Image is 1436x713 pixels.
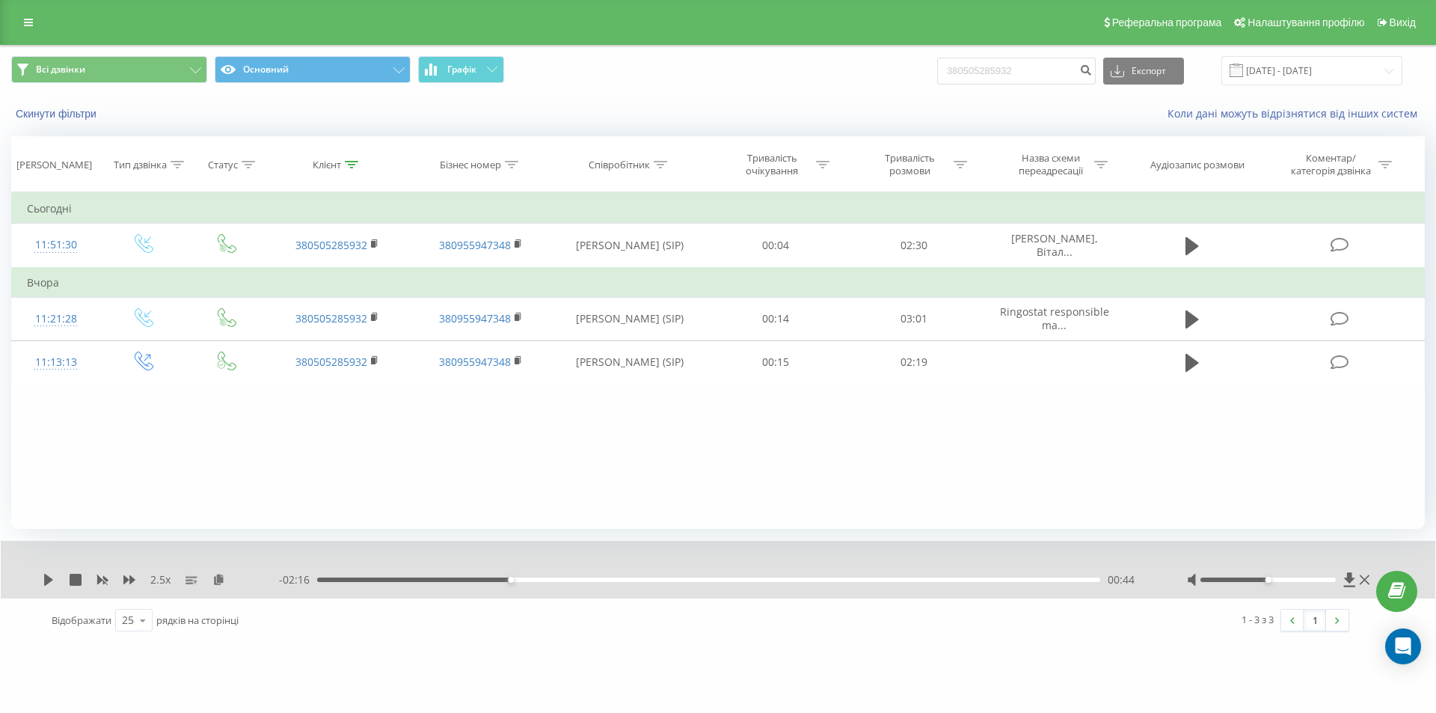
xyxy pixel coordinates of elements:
button: Скинути фільтри [11,107,104,120]
a: 1 [1304,610,1326,631]
button: Основний [215,56,411,83]
input: Пошук за номером [937,58,1096,85]
a: 380955947348 [439,238,511,252]
td: 00:14 [707,297,844,340]
td: [PERSON_NAME] (SIP) [552,340,707,384]
td: 02:19 [844,340,982,384]
div: Open Intercom Messenger [1385,628,1421,664]
button: Графік [418,56,504,83]
td: 03:01 [844,297,982,340]
div: Тривалість очікування [732,152,812,177]
div: 11:51:30 [27,230,85,260]
td: Сьогодні [12,194,1425,224]
a: 380505285932 [295,238,367,252]
div: 11:13:13 [27,348,85,377]
span: рядків на сторінці [156,613,239,627]
span: - 02:16 [279,572,317,587]
span: [PERSON_NAME], Вітал... [1011,231,1098,259]
td: 00:15 [707,340,844,384]
button: Експорт [1103,58,1184,85]
div: Тип дзвінка [114,159,167,171]
span: 2.5 x [150,572,171,587]
button: Всі дзвінки [11,56,207,83]
div: 1 - 3 з 3 [1242,612,1274,627]
span: Реферальна програма [1112,16,1222,28]
div: Співробітник [589,159,650,171]
span: Графік [447,64,476,75]
div: Тривалість розмови [870,152,950,177]
div: 11:21:28 [27,305,85,334]
td: Вчора [12,268,1425,298]
span: Всі дзвінки [36,64,85,76]
td: 00:04 [707,224,844,268]
div: Коментар/категорія дзвінка [1287,152,1375,177]
td: 02:30 [844,224,982,268]
div: Назва схеми переадресації [1010,152,1090,177]
span: Налаштування профілю [1248,16,1364,28]
a: 380505285932 [295,355,367,369]
div: [PERSON_NAME] [16,159,92,171]
div: Бізнес номер [440,159,501,171]
a: 380955947348 [439,355,511,369]
td: [PERSON_NAME] (SIP) [552,297,707,340]
span: Ringostat responsible ma... [1000,305,1109,332]
div: Accessibility label [508,577,514,583]
td: [PERSON_NAME] (SIP) [552,224,707,268]
a: 380505285932 [295,311,367,325]
div: 25 [122,613,134,628]
a: Коли дані можуть відрізнятися вiд інших систем [1167,106,1425,120]
div: Аудіозапис розмови [1150,159,1245,171]
span: Відображати [52,613,111,627]
div: Accessibility label [1265,577,1271,583]
span: Вихід [1390,16,1416,28]
div: Клієнт [313,159,341,171]
a: 380955947348 [439,311,511,325]
span: 00:44 [1108,572,1135,587]
div: Статус [208,159,238,171]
